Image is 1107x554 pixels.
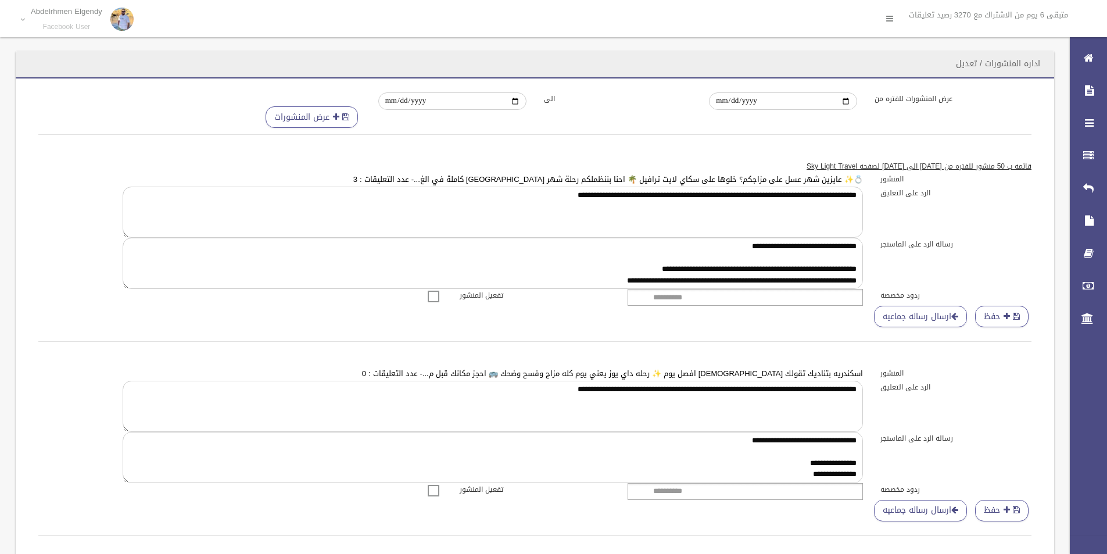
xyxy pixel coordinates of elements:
label: الى [535,92,701,105]
a: اسكندريه بتناديك تقولك [DEMOGRAPHIC_DATA] افصل يوم ✨ رحله داي يوز يعني يوم كله مزاج وفسح وضحك 🚌 ا... [362,366,863,381]
u: قائمه ب 50 منشور للفتره من [DATE] الى [DATE] لصفحه Sky Light Travel [807,160,1031,173]
a: ارسال رساله جماعيه [874,306,967,327]
small: Facebook User [31,23,102,31]
a: ارسال رساله جماعيه [874,500,967,521]
label: رساله الرد على الماسنجر [872,238,1040,251]
label: الرد على التعليق [872,381,1040,394]
button: حفظ [975,500,1029,521]
label: ردود مخصصه [872,483,1040,496]
label: رساله الرد على الماسنجر [872,432,1040,445]
label: المنشور [872,367,1040,380]
p: Abdelrhmen Elgendy [31,7,102,16]
label: ردود مخصصه [872,289,1040,302]
a: 💍✨ عايزين شهر عسل على مزاجكم؟ خلوها على سكاي لايت ترافيل 🌴 احنا بننظملكم رحلة شهر [GEOGRAPHIC_DAT... [353,172,863,187]
button: عرض المنشورات [266,106,358,128]
label: الرد على التعليق [872,187,1040,199]
header: اداره المنشورات / تعديل [942,52,1054,75]
label: تفعيل المنشور [451,289,619,302]
label: المنشور [872,173,1040,185]
button: حفظ [975,306,1029,327]
label: عرض المنشورات للفتره من [866,92,1031,105]
label: تفعيل المنشور [451,483,619,496]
